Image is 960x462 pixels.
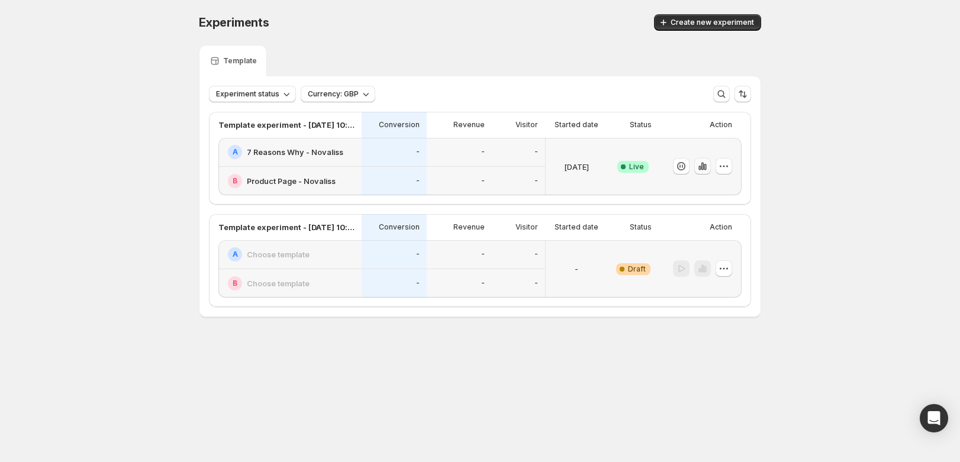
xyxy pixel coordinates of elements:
button: Create new experiment [654,14,761,31]
p: Template experiment - [DATE] 10:45:47 [218,221,355,233]
p: - [481,147,485,157]
h2: A [233,147,238,157]
button: Experiment status [209,86,296,102]
p: Action [710,120,732,130]
p: Visitor [516,222,538,232]
p: - [534,176,538,186]
span: Create new experiment [671,18,754,27]
h2: B [233,279,237,288]
p: Status [630,120,652,130]
p: Conversion [379,222,420,232]
p: Conversion [379,120,420,130]
button: Currency: GBP [301,86,375,102]
p: Started date [555,222,598,232]
p: Status [630,222,652,232]
h2: 7 Reasons Why - Novaliss [247,146,343,158]
p: Revenue [453,120,485,130]
p: - [416,279,420,288]
p: - [534,147,538,157]
p: - [534,250,538,259]
p: - [481,176,485,186]
span: Currency: GBP [308,89,359,99]
h2: Product Page - Novaliss [247,175,336,187]
p: - [416,147,420,157]
span: Draft [628,264,646,274]
h2: A [233,250,238,259]
p: Visitor [516,120,538,130]
span: Live [629,162,644,172]
h2: B [233,176,237,186]
p: - [416,250,420,259]
p: Template [223,56,257,66]
div: Open Intercom Messenger [920,404,948,432]
p: Revenue [453,222,485,232]
button: Sort the results [735,86,751,102]
p: - [481,250,485,259]
p: [DATE] [564,161,589,173]
p: - [416,176,420,186]
p: - [575,263,578,275]
h2: Choose template [247,248,310,260]
span: Experiments [199,15,269,30]
p: Started date [555,120,598,130]
p: Template experiment - [DATE] 10:46:34 [218,119,355,131]
h2: Choose template [247,277,310,289]
p: Action [710,222,732,232]
p: - [534,279,538,288]
span: Experiment status [216,89,279,99]
p: - [481,279,485,288]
